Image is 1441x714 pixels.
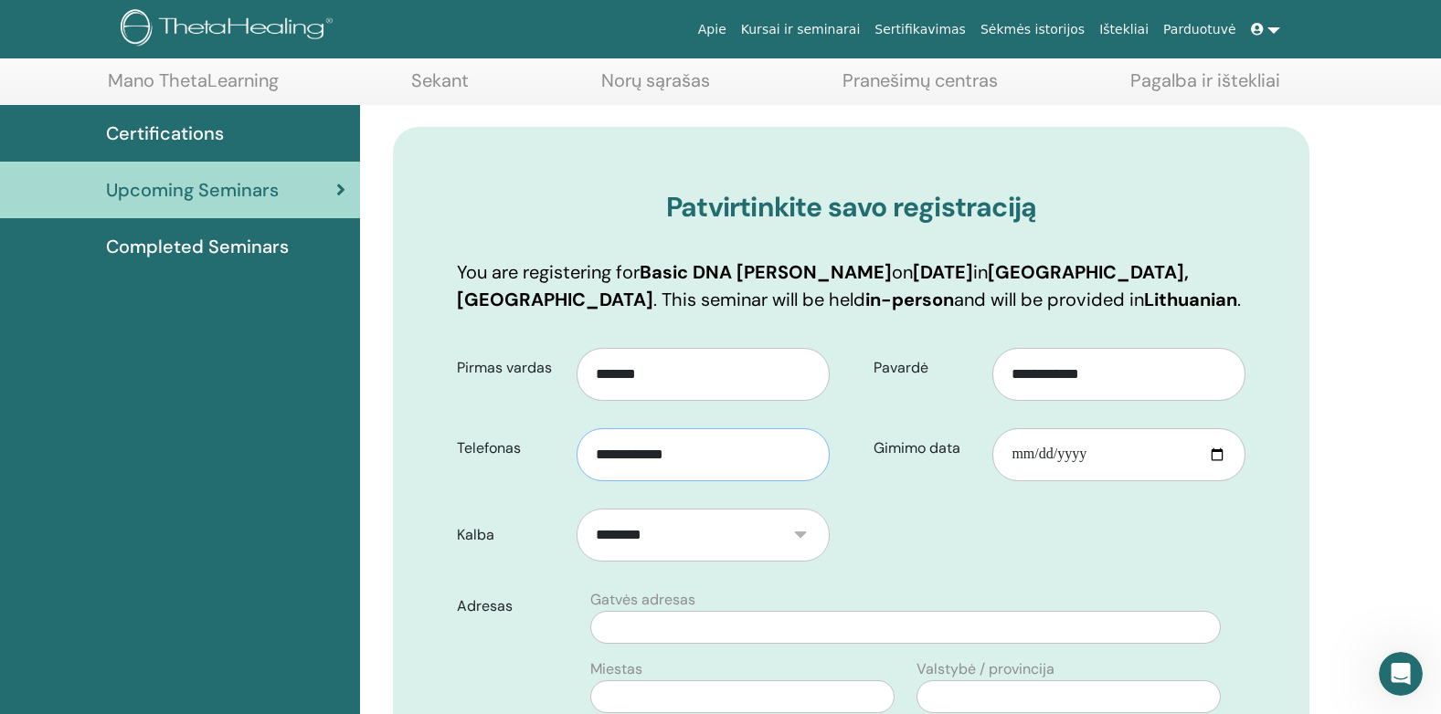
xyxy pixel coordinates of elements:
[601,69,710,105] a: Norų sąrašas
[913,260,973,284] b: [DATE]
[443,351,577,385] label: Pirmas vardas
[842,69,998,105] a: Pranešimų centras
[973,13,1092,47] a: Sėkmės istorijos
[734,13,868,47] a: Kursai ir seminarai
[1130,69,1280,105] a: Pagalba ir ištekliai
[106,176,279,204] span: Upcoming Seminars
[860,351,993,385] label: Pavardė
[457,191,1245,224] h3: Patvirtinkite savo registraciją
[108,69,279,105] a: Mano ThetaLearning
[865,288,954,311] b: in-person
[121,9,339,50] img: logo.png
[860,431,993,466] label: Gimimo data
[1144,288,1237,311] b: Lithuanian
[1379,652,1423,696] iframe: Intercom live chat
[1156,13,1244,47] a: Parduotuvė
[1092,13,1156,47] a: Ištekliai
[590,658,642,680] label: Miestas
[590,589,695,611] label: Gatvės adresas
[411,69,469,105] a: Sekant
[106,233,289,260] span: Completed Seminars
[867,13,973,47] a: Sertifikavimas
[106,120,224,147] span: Certifications
[640,260,892,284] b: Basic DNA [PERSON_NAME]
[691,13,734,47] a: Apie
[917,658,1054,680] label: Valstybė / provincija
[443,589,579,624] label: Adresas
[457,258,1245,313] p: You are registering for on in . This seminar will be held and will be provided in .
[443,431,577,466] label: Telefonas
[443,518,577,552] label: Kalba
